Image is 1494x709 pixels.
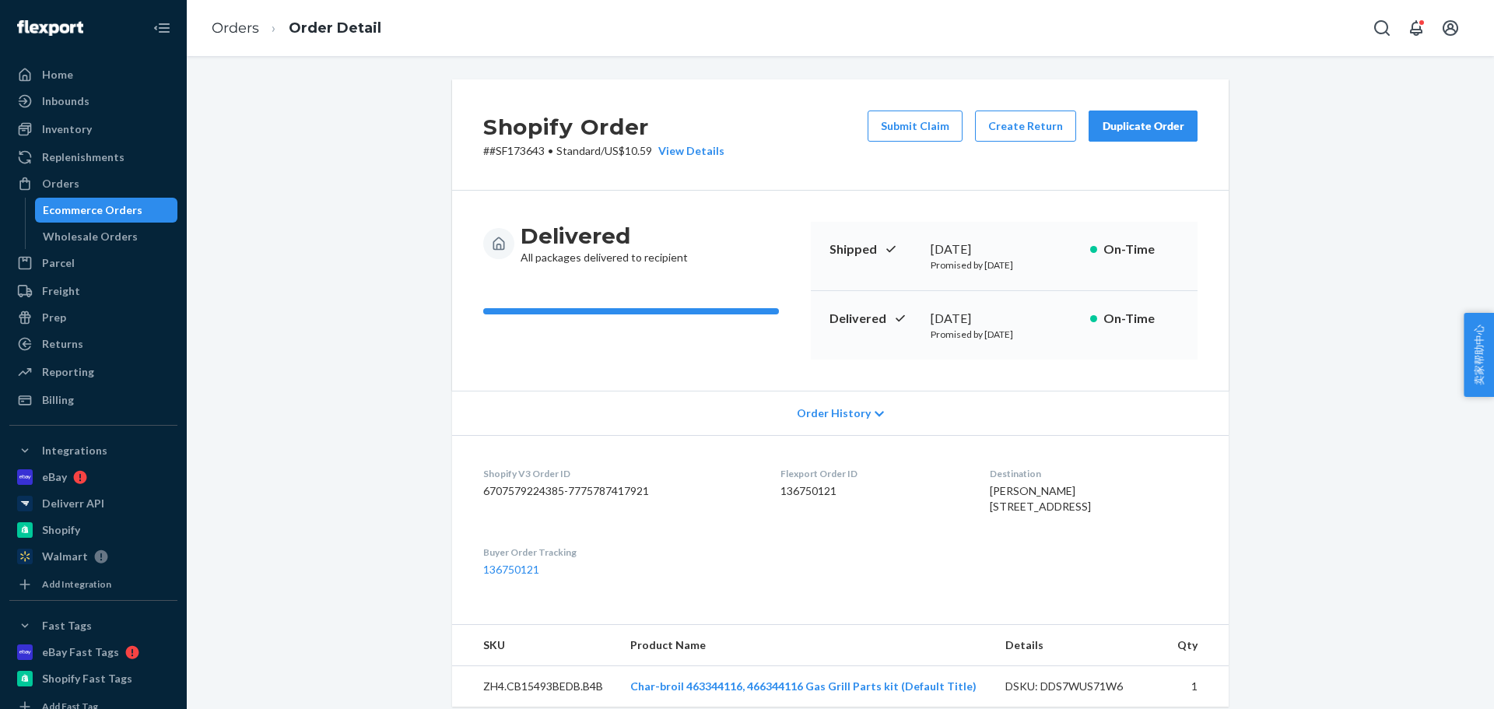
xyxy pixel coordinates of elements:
a: Replenishments [9,145,177,170]
div: Reporting [42,364,94,380]
div: Wholesale Orders [43,229,138,244]
dd: 136750121 [780,483,964,499]
button: Fast Tags [9,613,177,638]
button: Open account menu [1435,12,1466,44]
button: Create Return [975,111,1076,142]
a: Reporting [9,360,177,384]
div: DSKU: DDS7WUS71W6 [1005,679,1152,694]
button: Open Search Box [1366,12,1398,44]
a: Wholesale Orders [35,224,178,249]
dt: Flexport Order ID [780,467,964,480]
span: • [548,144,553,157]
div: Integrations [42,443,107,458]
span: Order History [797,405,871,421]
p: Promised by [DATE] [931,258,1078,272]
div: Add Integration [42,577,111,591]
div: Inventory [42,121,92,137]
a: Freight [9,279,177,304]
div: Prep [42,310,66,325]
button: 卖家帮助中心 [1464,313,1494,397]
button: Submit Claim [868,111,963,142]
div: Home [42,67,73,82]
div: Duplicate Order [1102,118,1184,134]
img: Flexport logo [17,20,83,36]
dt: Shopify V3 Order ID [483,467,756,480]
div: Freight [42,283,80,299]
div: Ecommerce Orders [43,202,142,218]
p: Delivered [829,310,918,328]
button: Open notifications [1401,12,1432,44]
th: SKU [452,625,618,666]
a: Parcel [9,251,177,276]
a: eBay Fast Tags [9,640,177,665]
h3: Delivered [521,222,688,250]
a: Prep [9,305,177,330]
div: [DATE] [931,310,1078,328]
a: eBay [9,465,177,490]
a: Order Detail [289,19,381,37]
a: Shopify Fast Tags [9,666,177,691]
th: Qty [1164,625,1229,666]
th: Details [993,625,1164,666]
a: Walmart [9,544,177,569]
div: All packages delivered to recipient [521,222,688,265]
span: Standard [556,144,601,157]
a: Orders [212,19,259,37]
div: eBay Fast Tags [42,644,119,660]
a: Deliverr API [9,491,177,516]
div: eBay [42,469,67,485]
a: Returns [9,332,177,356]
div: Fast Tags [42,618,92,634]
a: Char-broil 463344116, 466344116 Gas Grill Parts kit (Default Title) [630,679,977,693]
div: Billing [42,392,74,408]
a: Add Integration [9,575,177,594]
div: [DATE] [931,240,1078,258]
div: Shopify Fast Tags [42,671,132,686]
div: Shopify [42,522,80,538]
button: Duplicate Order [1089,111,1198,142]
td: 1 [1164,666,1229,707]
a: Shopify [9,518,177,542]
dt: Destination [990,467,1198,480]
span: [PERSON_NAME] [STREET_ADDRESS] [990,484,1091,513]
div: Returns [42,336,83,352]
a: 136750121 [483,563,539,576]
p: On-Time [1103,240,1179,258]
button: Close Navigation [146,12,177,44]
a: Ecommerce Orders [35,198,178,223]
td: ZH4.CB15493BEDB.B4B [452,666,618,707]
p: # #SF173643 / US$10.59 [483,143,724,159]
a: Inventory [9,117,177,142]
ol: breadcrumbs [199,5,394,51]
dd: 6707579224385-7775787417921 [483,483,756,499]
a: Home [9,62,177,87]
div: Deliverr API [42,496,104,511]
button: View Details [652,143,724,159]
a: Billing [9,388,177,412]
dt: Buyer Order Tracking [483,546,756,559]
a: Orders [9,171,177,196]
div: Inbounds [42,93,89,109]
a: Inbounds [9,89,177,114]
p: On-Time [1103,310,1179,328]
p: Shipped [829,240,918,258]
div: Parcel [42,255,75,271]
button: Integrations [9,438,177,463]
th: Product Name [618,625,994,666]
div: Walmart [42,549,88,564]
div: Orders [42,176,79,191]
div: Replenishments [42,149,124,165]
h2: Shopify Order [483,111,724,143]
p: Promised by [DATE] [931,328,1078,341]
